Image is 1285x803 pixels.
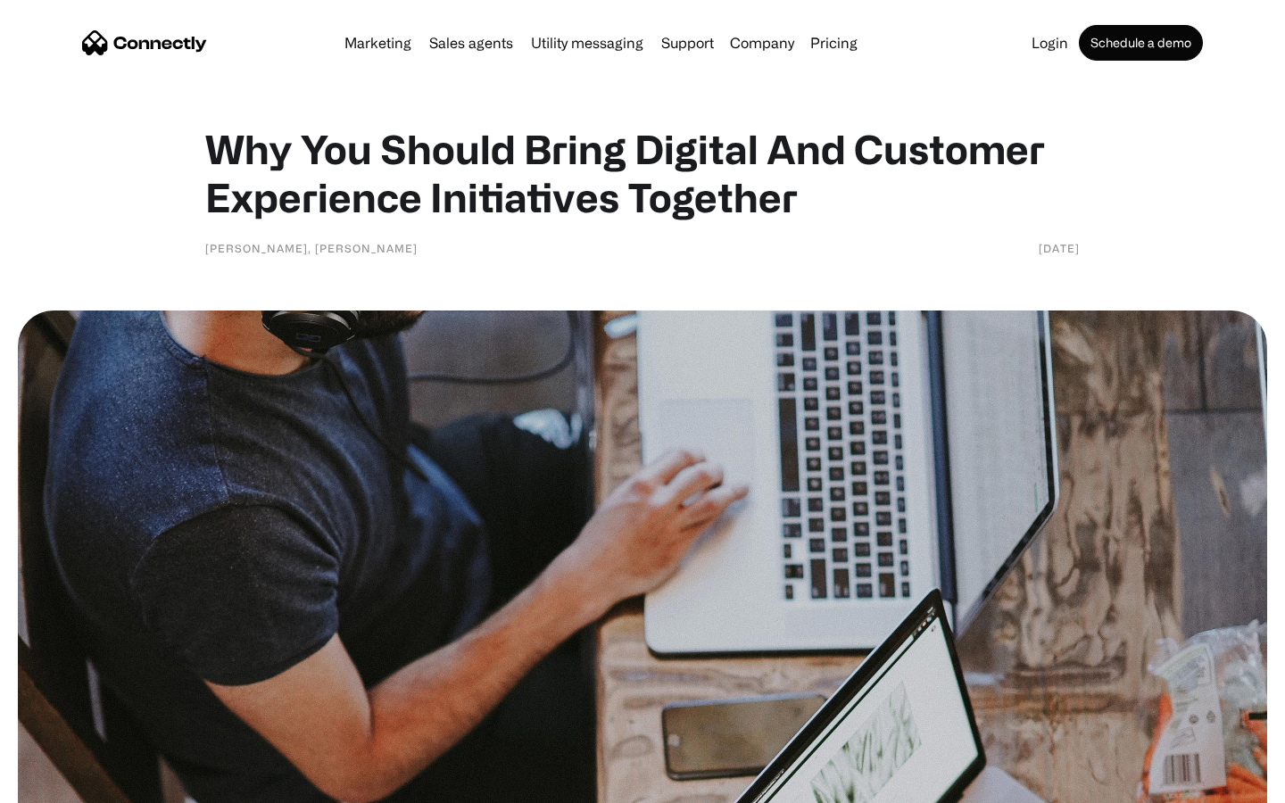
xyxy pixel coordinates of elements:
[1039,239,1080,257] div: [DATE]
[1079,25,1203,61] a: Schedule a demo
[422,36,520,50] a: Sales agents
[654,36,721,50] a: Support
[205,125,1080,221] h1: Why You Should Bring Digital And Customer Experience Initiatives Together
[36,772,107,797] ul: Language list
[524,36,651,50] a: Utility messaging
[803,36,865,50] a: Pricing
[1024,36,1075,50] a: Login
[205,239,418,257] div: [PERSON_NAME], [PERSON_NAME]
[337,36,419,50] a: Marketing
[730,30,794,55] div: Company
[18,772,107,797] aside: Language selected: English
